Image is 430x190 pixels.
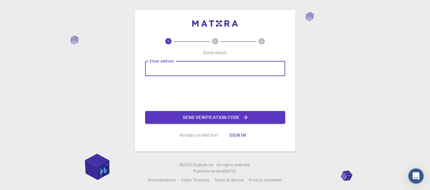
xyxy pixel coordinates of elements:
[214,177,243,183] a: Terms of service
[179,132,219,138] p: Already on Mat3ra?
[261,39,263,43] text: 3
[150,58,174,64] label: Email address
[216,162,250,168] span: All rights reserved.
[167,81,264,106] iframe: reCAPTCHA
[181,177,209,182] span: Video Tutorials
[181,177,209,183] a: Video Tutorials
[223,168,237,174] a: [DATE].
[167,39,169,43] text: 1
[214,177,243,182] span: Terms of service
[203,49,227,56] p: Enter email
[193,168,223,174] span: Platform version
[408,168,424,184] div: Open Intercom Messenger
[223,168,237,174] span: [DATE] .
[193,162,215,167] span: Exabyte Inc.
[249,177,282,182] span: Privacy statement
[148,177,176,183] a: Documentation
[214,39,216,43] text: 2
[180,162,193,168] span: © 2025
[193,162,215,168] a: Exabyte Inc.
[224,129,251,141] button: Sign in
[249,177,282,183] a: Privacy statement
[145,111,285,124] button: Send verification code
[148,177,176,182] span: Documentation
